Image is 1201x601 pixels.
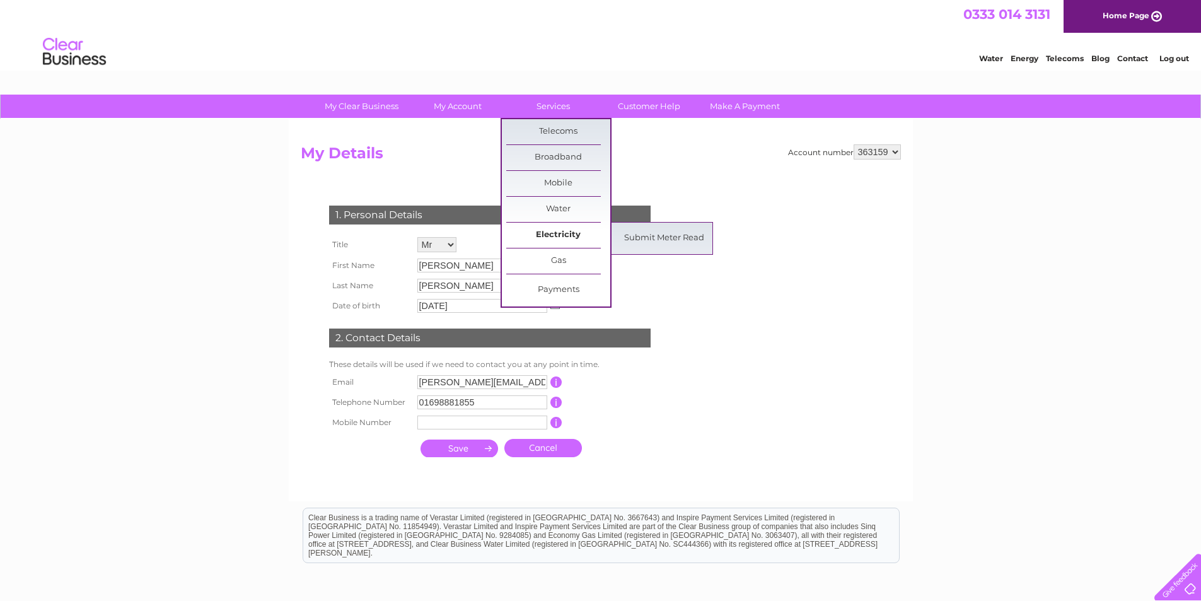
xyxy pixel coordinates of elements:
[506,248,610,274] a: Gas
[326,372,414,392] th: Email
[326,255,414,276] th: First Name
[326,234,414,255] th: Title
[326,276,414,296] th: Last Name
[329,206,651,225] div: 1. Personal Details
[693,95,797,118] a: Make A Payment
[506,277,610,303] a: Payments
[506,171,610,196] a: Mobile
[421,440,498,457] input: Submit
[405,95,509,118] a: My Account
[303,7,899,61] div: Clear Business is a trading name of Verastar Limited (registered in [GEOGRAPHIC_DATA] No. 3667643...
[788,144,901,160] div: Account number
[1159,54,1189,63] a: Log out
[979,54,1003,63] a: Water
[506,145,610,170] a: Broadband
[1011,54,1038,63] a: Energy
[550,376,562,388] input: Information
[326,357,654,372] td: These details will be used if we need to contact you at any point in time.
[310,95,414,118] a: My Clear Business
[501,95,605,118] a: Services
[1091,54,1110,63] a: Blog
[1117,54,1148,63] a: Contact
[506,223,610,248] a: Electricity
[1046,54,1084,63] a: Telecoms
[550,417,562,428] input: Information
[326,392,414,412] th: Telephone Number
[597,95,701,118] a: Customer Help
[506,197,610,222] a: Water
[326,412,414,433] th: Mobile Number
[301,144,901,168] h2: My Details
[550,397,562,408] input: Information
[963,6,1050,22] a: 0333 014 3131
[42,33,107,71] img: logo.png
[504,439,582,457] a: Cancel
[612,226,716,251] a: Submit Meter Read
[329,329,651,347] div: 2. Contact Details
[506,119,610,144] a: Telecoms
[326,296,414,316] th: Date of birth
